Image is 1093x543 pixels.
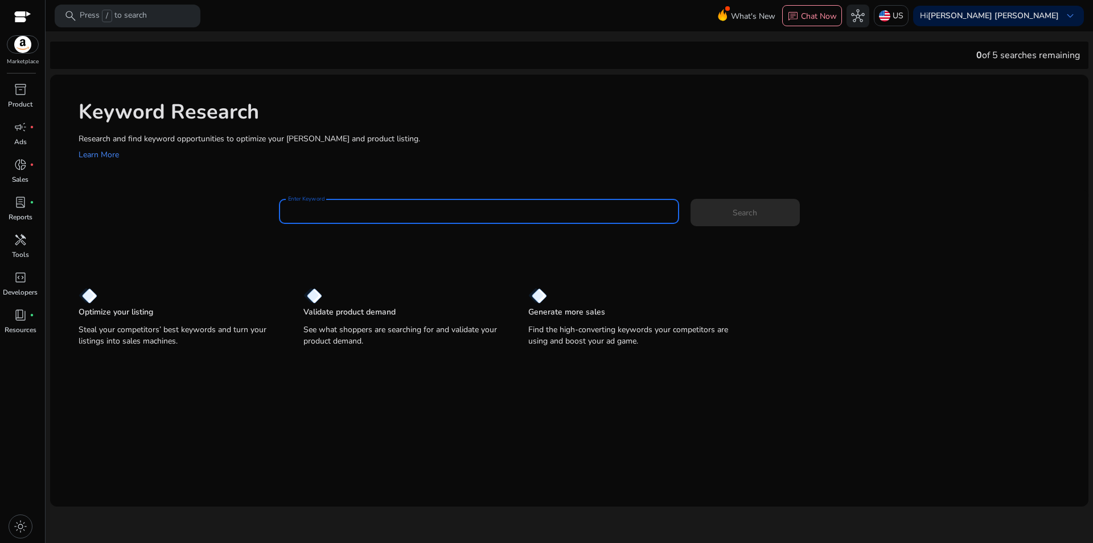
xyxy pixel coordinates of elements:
span: donut_small [14,158,27,172]
p: Chat Now [801,11,837,22]
p: Resources [5,325,36,335]
p: Marketplace [7,58,39,66]
p: Tools [12,250,29,260]
span: light_mode [14,520,27,533]
h1: Keyword Research [79,100,1077,124]
p: Steal your competitors’ best keywords and turn your listings into sales machines. [79,324,281,347]
span: book_4 [14,308,27,322]
p: Optimize your listing [79,307,153,318]
div: of 5 searches remaining [976,48,1080,62]
span: 0 [976,49,982,62]
span: chat [787,11,799,22]
p: See what shoppers are searching for and validate your product demand. [303,324,506,347]
button: chatChat Now [782,5,842,27]
span: keyboard_arrow_down [1063,9,1077,23]
a: Learn More [79,149,119,160]
p: Validate product demand [303,307,396,318]
span: fiber_manual_record [30,125,34,129]
b: [PERSON_NAME] [PERSON_NAME] [928,10,1059,21]
p: Hi [920,12,1059,20]
span: / [102,10,112,22]
span: lab_profile [14,195,27,209]
img: us.svg [879,10,890,22]
span: What's New [731,6,775,26]
span: hub [851,9,865,23]
p: Press to search [80,10,147,22]
p: Reports [9,212,32,222]
span: code_blocks [14,271,27,284]
p: US [893,6,903,26]
span: inventory_2 [14,83,27,96]
img: diamond.svg [303,288,322,304]
p: Research and find keyword opportunities to optimize your [PERSON_NAME] and product listing. [79,133,1077,145]
mat-label: Enter Keyword [288,195,324,203]
span: fiber_manual_record [30,313,34,317]
button: hub [847,5,869,27]
p: Sales [12,174,28,185]
p: Find the high-converting keywords your competitors are using and boost your ad game. [528,324,730,347]
p: Generate more sales [528,307,605,318]
span: fiber_manual_record [30,200,34,205]
img: diamond.svg [79,288,97,304]
img: diamond.svg [528,288,547,304]
span: handyman [14,233,27,247]
p: Product [8,99,32,109]
img: amazon.svg [7,36,38,53]
p: Developers [3,287,38,297]
span: search [64,9,77,23]
span: campaign [14,120,27,134]
p: Ads [14,137,27,147]
span: fiber_manual_record [30,162,34,167]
